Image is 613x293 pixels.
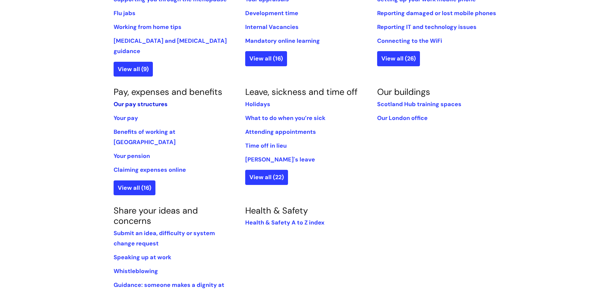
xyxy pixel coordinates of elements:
a: Share your ideas and concerns [114,205,198,226]
a: Whistleblowing [114,267,158,275]
a: Mandatory online learning [245,37,320,45]
a: View all (16) [245,51,287,66]
a: Holidays [245,100,270,108]
a: View all (22) [245,170,288,185]
a: Benefits of working at [GEOGRAPHIC_DATA] [114,128,176,146]
a: Health & Safety A to Z index [245,219,324,226]
a: Our pay structures [114,100,168,108]
a: Working from home tips [114,23,181,31]
a: Speaking up at work [114,253,171,261]
a: Claiming expenses online [114,166,186,174]
a: Our London office [377,114,428,122]
a: View all (9) [114,62,153,77]
a: Your pension [114,152,150,160]
a: [PERSON_NAME]'s leave [245,156,315,163]
a: Connecting to the WiFi [377,37,442,45]
a: Your pay [114,114,138,122]
a: Leave, sickness and time off [245,86,358,97]
a: Attending appointments [245,128,316,136]
a: Pay, expenses and benefits [114,86,222,97]
a: Internal Vacancies [245,23,299,31]
a: Scotland Hub training spaces [377,100,461,108]
a: What to do when you’re sick [245,114,325,122]
a: View all (16) [114,180,155,195]
a: Submit an idea, difficulty or system change request [114,229,215,247]
a: View all (26) [377,51,420,66]
a: [MEDICAL_DATA] and [MEDICAL_DATA] guidance [114,37,227,55]
a: Time off in lieu [245,142,287,150]
a: Flu jabs [114,9,135,17]
a: Reporting damaged or lost mobile phones [377,9,496,17]
a: Reporting IT and technology issues [377,23,477,31]
a: Development time [245,9,298,17]
a: Health & Safety [245,205,308,216]
a: Our buildings [377,86,430,97]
